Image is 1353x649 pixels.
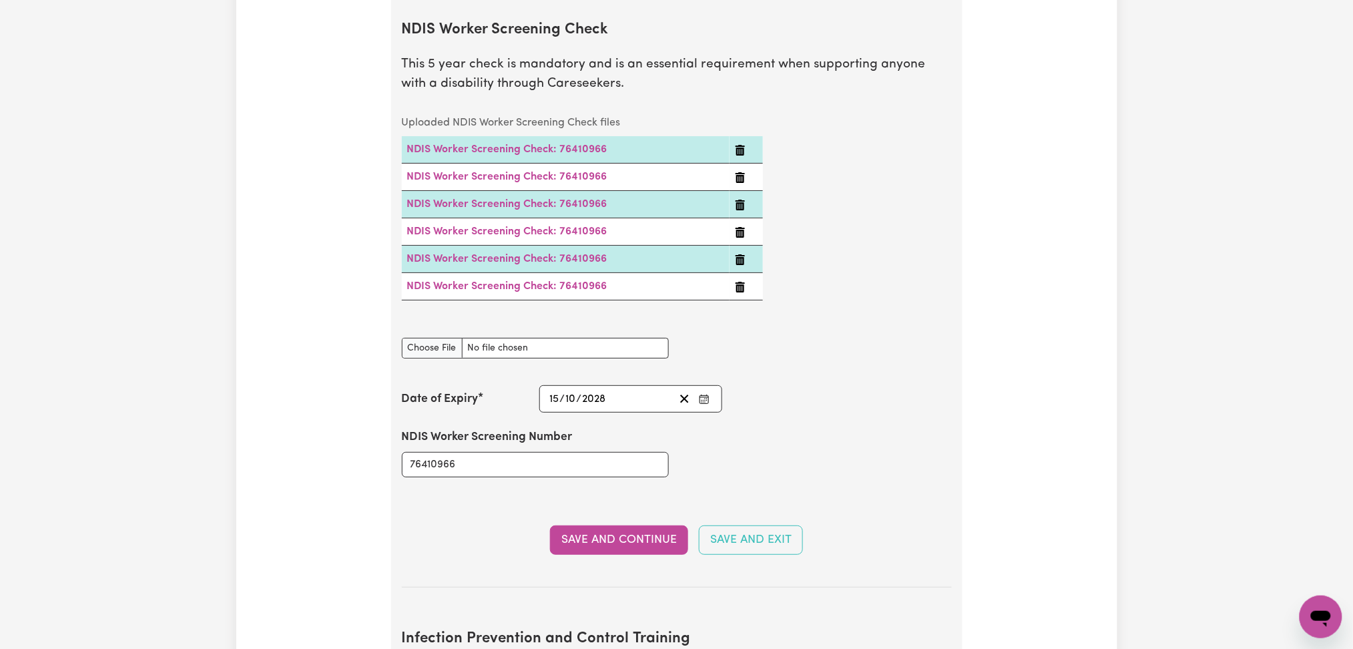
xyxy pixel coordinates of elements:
input: ---- [582,390,607,408]
iframe: Button to launch messaging window [1300,596,1342,638]
input: -- [549,390,560,408]
a: NDIS Worker Screening Check: 76410966 [407,226,607,237]
a: NDIS Worker Screening Check: 76410966 [407,172,607,182]
button: Save and Continue [550,525,688,555]
button: Delete NDIS Worker Screening Check: 76410966 [735,224,746,240]
a: NDIS Worker Screening Check: 76410966 [407,199,607,210]
button: Enter the Date of Expiry of your NDIS Worker Screening Check [695,390,714,408]
input: -- [565,390,577,408]
button: Delete NDIS Worker Screening Check: 76410966 [735,169,746,185]
label: NDIS Worker Screening Number [402,429,573,446]
h2: NDIS Worker Screening Check [402,21,952,39]
button: Clear date [674,390,695,408]
button: Save and Exit [699,525,803,555]
a: NDIS Worker Screening Check: 76410966 [407,281,607,292]
label: Date of Expiry [402,391,479,408]
a: NDIS Worker Screening Check: 76410966 [407,144,607,155]
button: Delete NDIS Worker Screening Check: 76410966 [735,278,746,294]
button: Delete NDIS Worker Screening Check: 76410966 [735,251,746,267]
span: / [560,393,565,405]
span: / [577,393,582,405]
a: NDIS Worker Screening Check: 76410966 [407,254,607,264]
p: This 5 year check is mandatory and is an essential requirement when supporting anyone with a disa... [402,55,952,94]
caption: Uploaded NDIS Worker Screening Check files [402,110,763,136]
button: Delete NDIS Worker Screening Check: 76410966 [735,196,746,212]
button: Delete NDIS Worker Screening Check: 76410966 [735,142,746,158]
h2: Infection Prevention and Control Training [402,630,952,648]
